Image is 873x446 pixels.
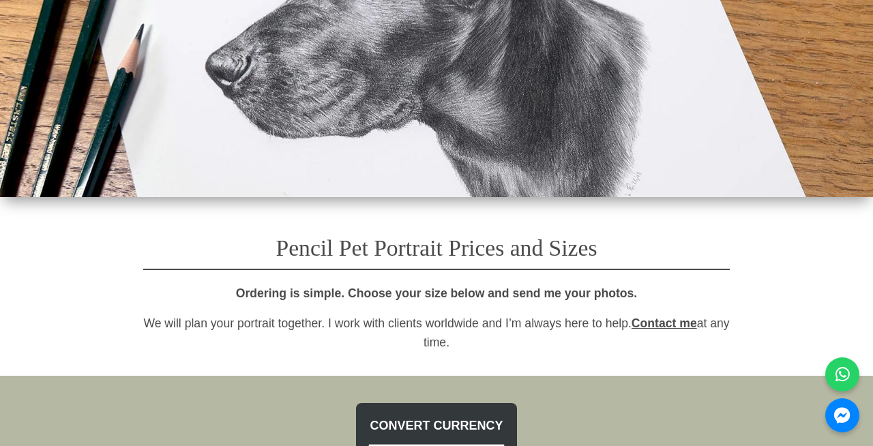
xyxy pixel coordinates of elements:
h1: Pencil Pet Portrait Prices and Sizes [143,214,730,270]
p: Ordering is simple. Choose your size below and send me your photos. [143,284,730,303]
a: Messenger [825,398,859,432]
li: Convert Currency [363,410,509,442]
a: WhatsApp [825,357,859,391]
p: We will plan your portrait together. I work with clients worldwide and I’m always here to help. a... [143,314,730,352]
a: Contact me [632,316,697,330]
